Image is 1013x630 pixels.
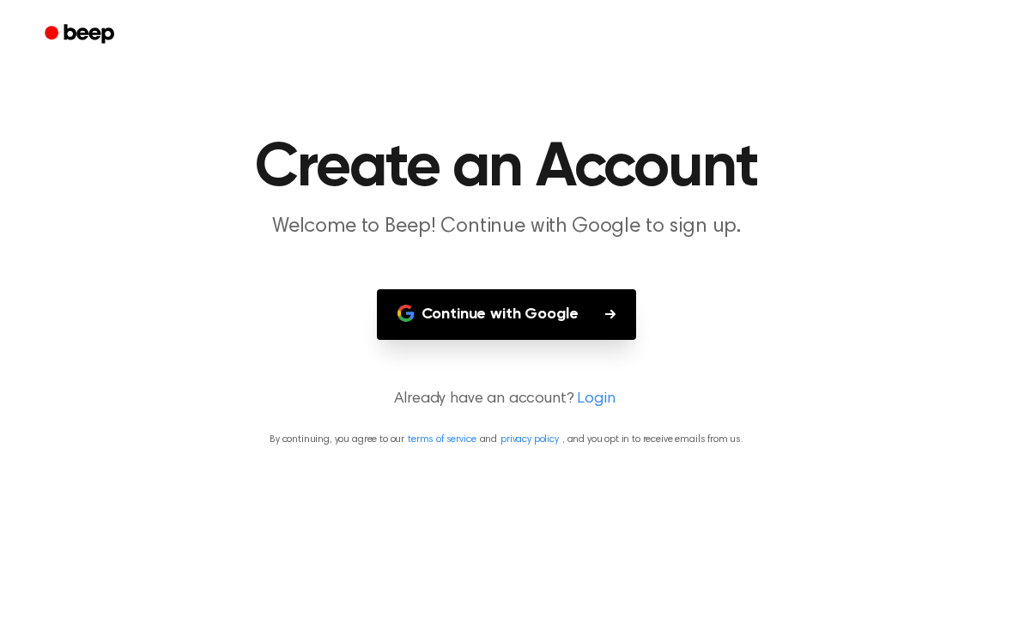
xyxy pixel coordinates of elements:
p: By continuing, you agree to our and , and you opt in to receive emails from us. [21,432,992,447]
p: Welcome to Beep! Continue with Google to sign up. [177,213,836,241]
button: Continue with Google [377,289,637,340]
a: terms of service [408,434,476,445]
a: Login [577,388,615,411]
h1: Create an Account [67,137,946,199]
a: Beep [33,18,130,51]
p: Already have an account? [21,388,992,411]
a: privacy policy [500,434,559,445]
